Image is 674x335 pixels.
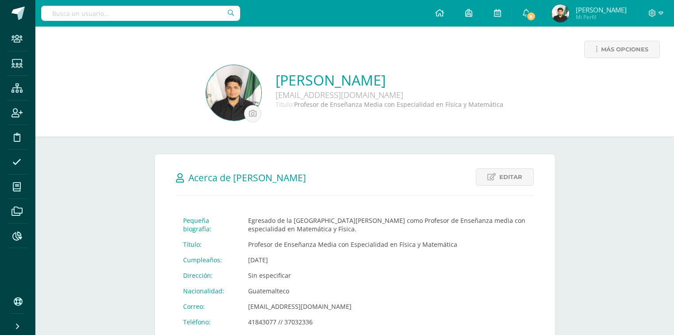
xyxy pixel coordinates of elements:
span: Título: [276,100,294,109]
div: [EMAIL_ADDRESS][DOMAIN_NAME] [276,90,503,100]
input: Busca un usuario... [41,6,240,21]
a: Editar [476,168,534,186]
span: Más opciones [601,41,648,58]
td: Teléfono: [176,314,241,330]
a: [PERSON_NAME] [276,70,503,90]
td: Egresado de la [GEOGRAPHIC_DATA][PERSON_NAME] como Profesor de Enseñanza media con especialidad e... [241,213,533,237]
span: 8 [526,12,536,21]
span: Mi Perfil [576,13,627,21]
td: Cumpleaños: [176,252,241,268]
td: Título: [176,237,241,252]
span: Editar [499,169,522,185]
span: [PERSON_NAME] [576,5,627,14]
td: 41843077 // 37032336 [241,314,533,330]
a: Más opciones [584,41,660,58]
span: Profesor de Enseñanza Media con Especialidad en Física y Matemática [294,100,503,109]
td: [DATE] [241,252,533,268]
td: Profesor de Enseñanza Media con Especialidad en Física y Matemática [241,237,533,252]
span: Acerca de [PERSON_NAME] [188,171,306,184]
td: Pequeña biografía: [176,213,241,237]
img: 333b0b311e30b8d47132d334b2cfd205.png [551,4,569,22]
td: Correo: [176,299,241,314]
td: Nacionalidad: [176,283,241,299]
td: Sin especificar [241,268,533,283]
td: [EMAIL_ADDRESS][DOMAIN_NAME] [241,299,533,314]
img: 24ee15f17bbf47548e02460dee71b708.png [206,65,261,121]
td: Guatemalteco [241,283,533,299]
td: Dirección: [176,268,241,283]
